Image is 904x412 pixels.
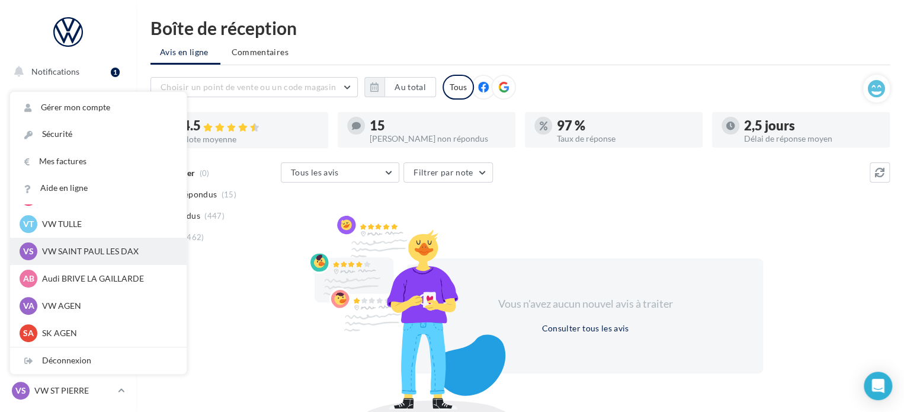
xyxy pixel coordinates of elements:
[222,190,236,199] span: (15)
[7,296,129,331] a: PLV et print personnalisable
[10,347,187,374] div: Déconnexion
[111,68,120,77] div: 1
[744,119,880,132] div: 2,5 jours
[7,178,129,203] a: Campagnes
[291,167,339,177] span: Tous les avis
[7,149,129,174] a: Visibilité en ligne
[150,19,890,37] div: Boîte de réception
[204,211,225,221] span: (447)
[10,94,187,121] a: Gérer mon compte
[42,218,172,230] p: VW TULLE
[182,135,319,143] div: Note moyenne
[281,162,399,183] button: Tous les avis
[403,162,493,183] button: Filtrer par note
[364,77,436,97] button: Au total
[744,135,880,143] div: Délai de réponse moyen
[370,135,506,143] div: [PERSON_NAME] non répondus
[10,175,187,202] a: Aide en ligne
[23,300,34,312] span: VA
[7,89,129,114] a: Opérations
[232,46,288,58] span: Commentaires
[23,273,34,285] span: AB
[31,66,79,76] span: Notifications
[557,135,693,143] div: Taux de réponse
[370,119,506,132] div: 15
[864,372,892,400] div: Open Intercom Messenger
[7,237,129,262] a: Médiathèque
[162,189,217,200] span: Non répondus
[182,119,319,133] div: 4.5
[7,267,129,292] a: Calendrier
[42,300,172,312] p: VW AGEN
[10,148,187,175] a: Mes factures
[161,82,336,92] span: Choisir un point de vente ou un code magasin
[7,207,129,232] a: Contacts
[443,75,474,100] div: Tous
[537,321,633,336] button: Consulter tous les avis
[9,379,127,402] a: VS VW ST PIERRE
[150,77,358,97] button: Choisir un point de vente ou un code magasin
[483,296,687,312] div: Vous n'avez aucun nouvel avis à traiter
[184,232,204,242] span: (462)
[15,385,26,397] span: VS
[23,327,34,339] span: SA
[384,77,436,97] button: Au total
[7,336,129,371] a: Campagnes DataOnDemand
[7,59,124,84] button: Notifications 1
[34,385,113,397] p: VW ST PIERRE
[42,245,172,257] p: VW SAINT PAUL LES DAX
[10,121,187,148] a: Sécurité
[23,218,34,230] span: VT
[23,245,34,257] span: VS
[557,119,693,132] div: 97 %
[42,327,172,339] p: SK AGEN
[42,273,172,285] p: Audi BRIVE LA GAILLARDE
[7,118,129,143] a: Boîte de réception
